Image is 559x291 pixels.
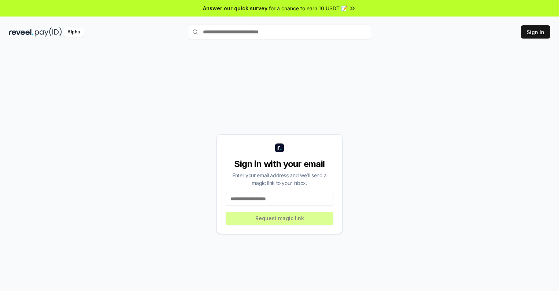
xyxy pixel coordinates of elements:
[203,4,267,12] span: Answer our quick survey
[226,171,333,187] div: Enter your email address and we’ll send a magic link to your inbox.
[9,28,33,37] img: reveel_dark
[275,143,284,152] img: logo_small
[226,158,333,170] div: Sign in with your email
[269,4,347,12] span: for a chance to earn 10 USDT 📝
[521,25,550,39] button: Sign In
[35,28,62,37] img: pay_id
[63,28,84,37] div: Alpha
